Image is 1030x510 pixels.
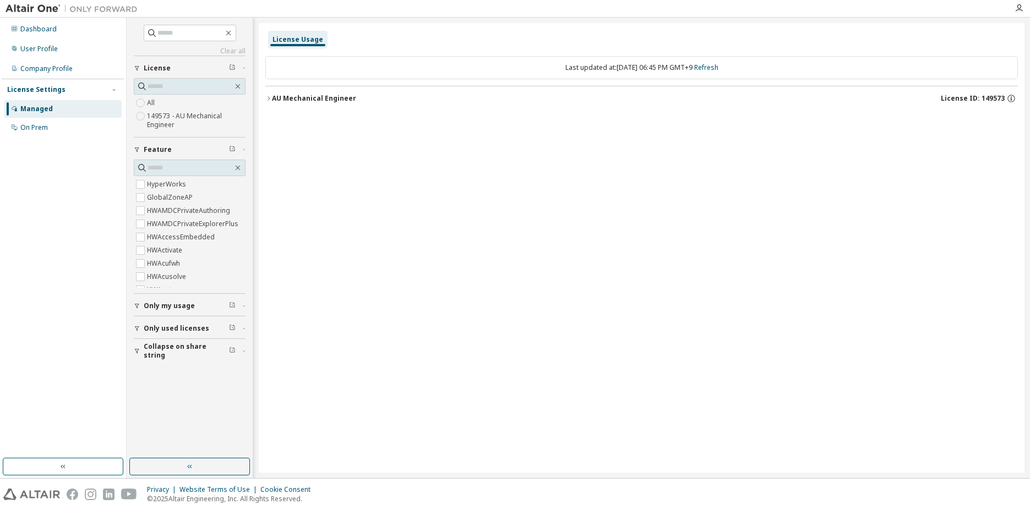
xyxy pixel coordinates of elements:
[3,489,60,500] img: altair_logo.svg
[147,178,188,191] label: HyperWorks
[147,283,187,297] label: HWAcutrace
[20,25,57,34] div: Dashboard
[229,64,236,73] span: Clear filter
[272,94,356,103] div: AU Mechanical Engineer
[20,105,53,113] div: Managed
[941,94,1005,103] span: License ID: 149573
[147,270,188,283] label: HWAcusolve
[694,63,718,72] a: Refresh
[103,489,115,500] img: linkedin.svg
[7,85,66,94] div: License Settings
[85,489,96,500] img: instagram.svg
[147,109,246,131] label: 149573 - AU Mechanical Engineer
[20,123,48,132] div: On Prem
[265,86,1018,111] button: AU Mechanical EngineerLicense ID: 149573
[147,217,241,231] label: HWAMDCPrivateExplorerPlus
[134,316,246,341] button: Only used licenses
[147,494,317,503] p: © 2025 Altair Engineering, Inc. All Rights Reserved.
[229,145,236,154] span: Clear filter
[147,244,184,257] label: HWActivate
[147,191,195,204] label: GlobalZoneAP
[229,347,236,355] span: Clear filter
[144,64,171,73] span: License
[134,47,246,56] a: Clear all
[67,489,78,500] img: facebook.svg
[121,489,137,500] img: youtube.svg
[147,96,157,109] label: All
[229,301,236,310] span: Clear filter
[6,3,143,14] img: Altair One
[147,231,217,244] label: HWAccessEmbedded
[229,324,236,333] span: Clear filter
[20,64,73,73] div: Company Profile
[144,342,229,360] span: Collapse on share string
[144,324,209,333] span: Only used licenses
[20,45,58,53] div: User Profile
[265,56,1018,79] div: Last updated at: [DATE] 06:45 PM GMT+9
[134,339,246,363] button: Collapse on share string
[134,294,246,318] button: Only my usage
[179,485,260,494] div: Website Terms of Use
[273,35,323,44] div: License Usage
[134,138,246,162] button: Feature
[144,301,195,310] span: Only my usage
[147,204,232,217] label: HWAMDCPrivateAuthoring
[144,145,172,154] span: Feature
[147,257,182,270] label: HWAcufwh
[147,485,179,494] div: Privacy
[134,56,246,80] button: License
[260,485,317,494] div: Cookie Consent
